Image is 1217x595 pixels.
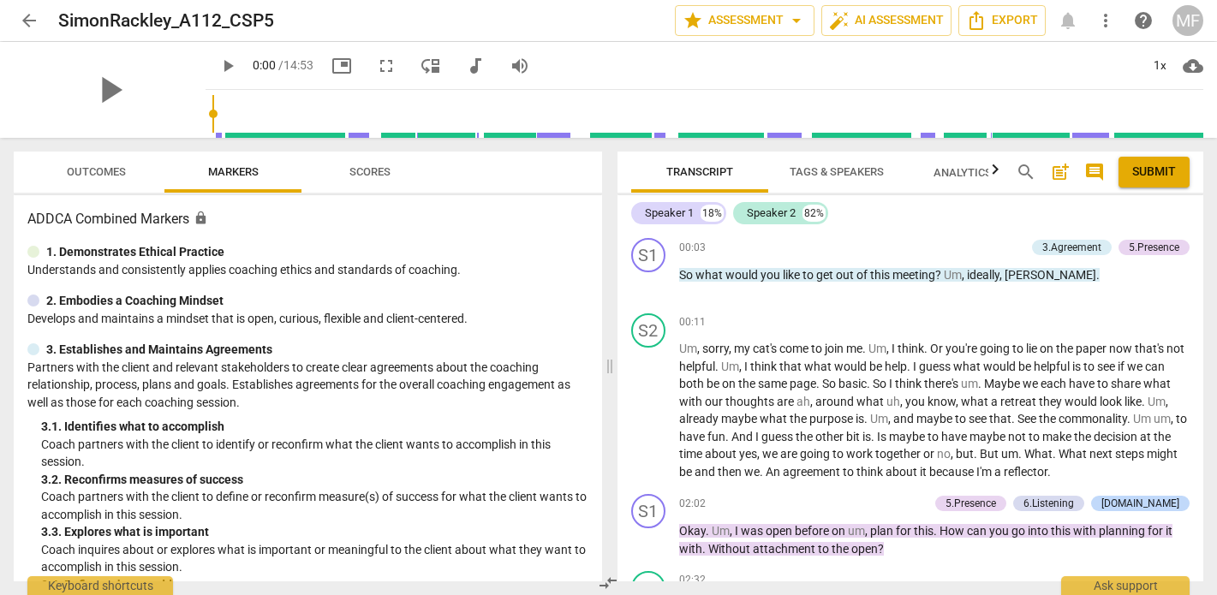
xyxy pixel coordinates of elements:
span: 02:02 [679,497,706,511]
span: would [1065,395,1100,408]
span: I [735,524,741,538]
span: the [1039,412,1059,425]
span: ? [935,268,944,282]
span: . [934,524,940,538]
span: maybe [969,430,1008,443]
span: what [953,360,983,373]
span: open [766,524,795,538]
span: volume_up [510,56,530,76]
span: can [967,524,989,538]
span: What [1024,447,1053,461]
div: 3. 3. Explores what is important [41,523,588,541]
span: if [1118,360,1127,373]
p: 1. Demonstrates Ethical Practice [46,243,224,261]
span: Maybe [984,377,1023,390]
span: Analytics [934,166,1013,179]
span: would [834,360,869,373]
span: what [760,412,790,425]
button: Picture in picture [326,51,357,81]
span: Outcomes [67,165,126,178]
span: thoughts [725,395,777,408]
button: Play [212,51,243,81]
span: . [978,377,984,390]
span: you're [946,342,980,355]
span: both [679,377,707,390]
span: helpful [679,360,715,373]
button: Add summary [1047,158,1074,186]
span: . [974,447,980,461]
span: purpose [809,412,856,425]
span: the [1154,430,1171,443]
span: / 14:53 [278,58,313,72]
span: join [825,342,846,355]
span: So [822,377,838,390]
span: think [895,377,924,390]
span: we [744,465,760,479]
span: with [679,395,705,408]
span: that [779,360,804,373]
span: you [905,395,928,408]
span: not [1008,430,1029,443]
span: you [761,268,783,282]
span: the [738,377,758,390]
span: Submit [1132,164,1176,181]
span: . [867,377,873,390]
div: 82% [802,205,826,222]
span: have [679,430,707,443]
span: know [928,395,956,408]
span: Filler word [1154,412,1171,425]
span: Filler word [848,524,865,538]
span: maybe [721,412,760,425]
span: fullscreen [376,56,397,76]
span: think [750,360,779,373]
span: But [980,447,1001,461]
span: ideally [967,268,999,282]
span: . [907,360,913,373]
div: Change speaker [631,313,665,348]
div: [DOMAIN_NAME] [1101,496,1179,511]
span: . [1053,447,1059,461]
span: arrow_back [19,10,39,31]
span: Filler word [868,342,886,355]
span: Filler word [944,268,962,282]
span: think [856,465,886,479]
p: Understands and consistently applies coaching ethics and standards of coaching. [27,261,588,279]
span: lie [1026,342,1040,355]
span: this [1051,524,1073,538]
span: already [679,412,721,425]
span: An [766,465,783,479]
span: Scores [349,165,391,178]
span: to [811,342,825,355]
span: , [810,395,815,408]
span: steps [1115,447,1147,461]
span: So [873,377,889,390]
p: 2. Embodies a Coaching Mindset [46,292,224,310]
span: , [999,268,1005,282]
span: I [892,342,898,355]
span: Filler word [796,395,810,408]
span: can [1145,360,1165,373]
span: audiotrack [465,56,486,76]
span: we [1023,377,1041,390]
span: helpful [1034,360,1072,373]
span: like [783,268,802,282]
span: to [1097,377,1111,390]
button: Please Do Not Submit until your Assessment is Complete [1119,157,1190,187]
span: get [816,268,836,282]
span: a [994,465,1004,479]
span: what [804,360,834,373]
div: 3. 2. Reconfirms measures of success [41,471,588,489]
div: Speaker 1 [645,205,694,222]
span: me [846,342,862,355]
span: , [886,342,892,355]
div: 3. 1. Identifies what to accomplish [41,418,588,436]
span: would [725,268,761,282]
p: 3. Establishes and Maintains Agreements [46,341,272,359]
span: , [697,342,702,355]
span: out [836,268,856,282]
span: what [856,395,886,408]
button: Export [958,5,1046,36]
span: . [725,430,731,443]
span: cloud_download [1183,56,1203,76]
div: Change speaker [631,238,665,272]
